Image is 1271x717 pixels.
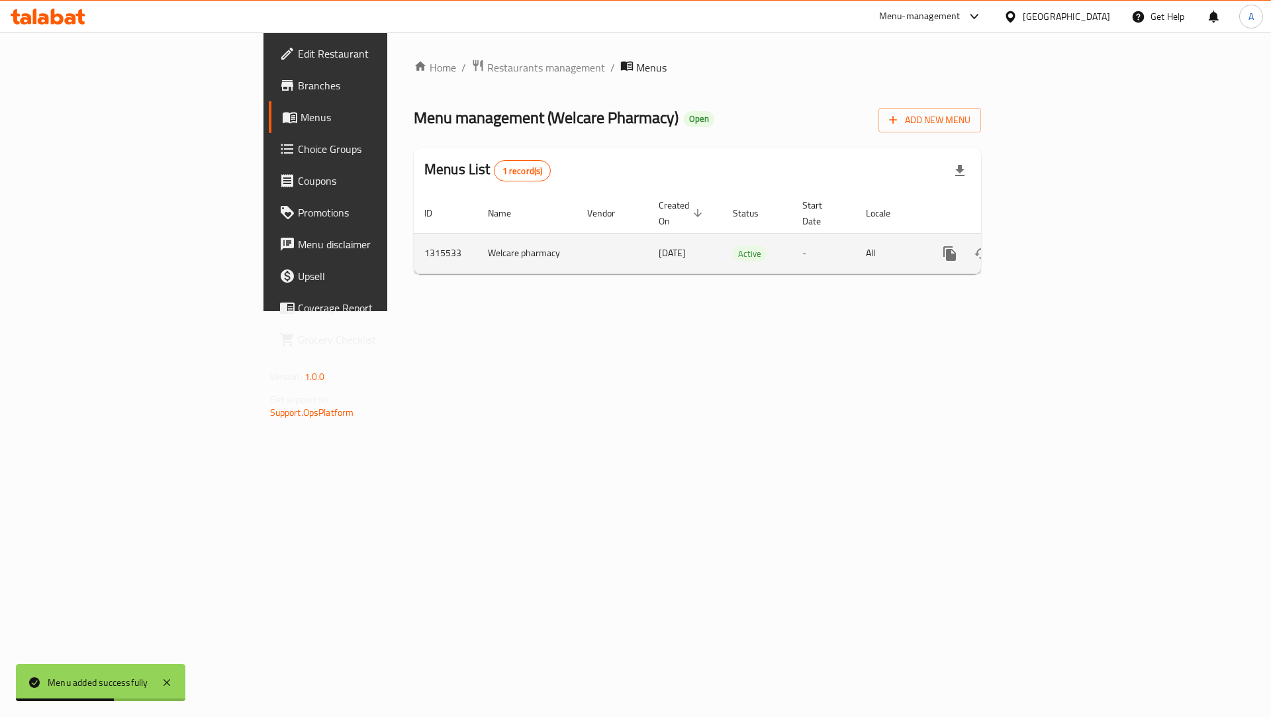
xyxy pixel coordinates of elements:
span: Branches [298,77,465,93]
div: Total records count [494,160,551,181]
span: Vendor [587,205,632,221]
div: Menu added successfully [48,675,148,690]
div: Open [684,111,714,127]
span: A [1248,9,1254,24]
td: All [855,233,923,273]
span: Status [733,205,776,221]
span: Menus [636,60,667,75]
span: Choice Groups [298,141,465,157]
button: more [934,238,966,269]
a: Branches [269,70,476,101]
td: Welcare pharmacy [477,233,577,273]
a: Menu disclaimer [269,228,476,260]
span: Restaurants management [487,60,605,75]
span: 1 record(s) [494,165,551,177]
a: Restaurants management [471,59,605,76]
span: Edit Restaurant [298,46,465,62]
table: enhanced table [414,193,1072,274]
span: [DATE] [659,244,686,262]
div: [GEOGRAPHIC_DATA] [1023,9,1110,24]
a: Menus [269,101,476,133]
a: Grocery Checklist [269,324,476,356]
div: Menu-management [879,9,961,24]
span: 1.0.0 [305,368,325,385]
span: Active [733,246,767,262]
a: Coverage Report [269,292,476,324]
span: Open [684,113,714,124]
span: Name [488,205,528,221]
button: Add New Menu [878,108,981,132]
a: Upsell [269,260,476,292]
nav: breadcrumb [414,59,981,76]
span: Created On [659,197,706,229]
a: Choice Groups [269,133,476,165]
span: Coverage Report [298,300,465,316]
a: Promotions [269,197,476,228]
span: ID [424,205,449,221]
a: Coupons [269,165,476,197]
span: Menu disclaimer [298,236,465,252]
span: Menu management ( Welcare Pharmacy ) [414,103,679,132]
li: / [610,60,615,75]
span: Upsell [298,268,465,284]
h2: Menus List [424,160,551,181]
span: Version: [270,368,303,385]
td: - [792,233,855,273]
a: Edit Restaurant [269,38,476,70]
span: Grocery Checklist [298,332,465,348]
th: Actions [923,193,1072,234]
div: Export file [944,155,976,187]
span: Menus [301,109,465,125]
span: Locale [866,205,908,221]
span: Get support on: [270,391,331,408]
a: Support.OpsPlatform [270,404,354,421]
span: Start Date [802,197,839,229]
span: Promotions [298,205,465,220]
span: Coupons [298,173,465,189]
span: Add New Menu [889,112,970,128]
